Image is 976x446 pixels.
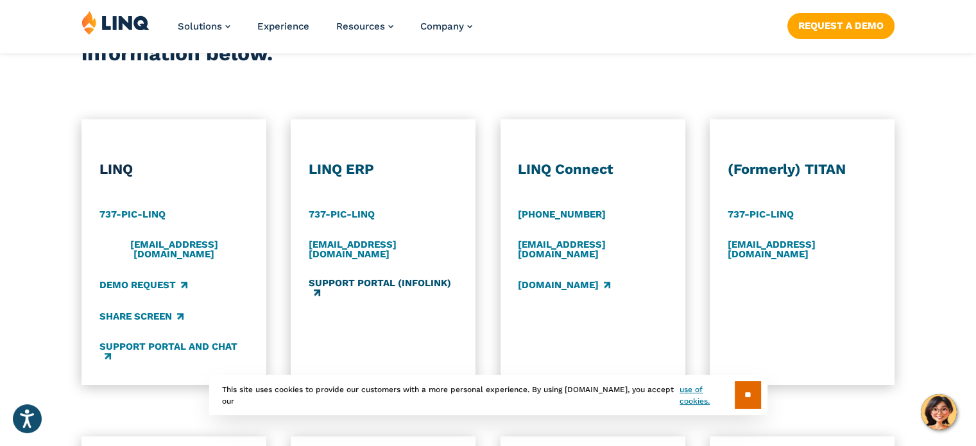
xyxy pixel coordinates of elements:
h3: LINQ [99,160,249,178]
div: This site uses cookies to provide our customers with a more personal experience. By using [DOMAIN... [209,375,767,415]
h3: LINQ ERP [309,160,458,178]
span: Company [420,21,464,32]
img: LINQ | K‑12 Software [81,10,150,35]
a: Share Screen [99,309,184,323]
a: [DOMAIN_NAME] [518,278,610,292]
nav: Primary Navigation [178,10,472,53]
h3: LINQ Connect [518,160,667,178]
a: Resources [336,21,393,32]
span: Solutions [178,21,222,32]
a: Company [420,21,472,32]
a: [EMAIL_ADDRESS][DOMAIN_NAME] [518,239,667,260]
h3: (Formerly) TITAN [728,160,877,178]
a: Support Portal (Infolink) [309,278,458,299]
a: [PHONE_NUMBER] [518,208,606,222]
a: 737-PIC-LINQ [728,208,794,222]
a: Experience [257,21,309,32]
a: use of cookies. [680,384,734,407]
span: Resources [336,21,385,32]
a: 737-PIC-LINQ [99,208,166,222]
nav: Button Navigation [787,10,895,39]
a: [EMAIL_ADDRESS][DOMAIN_NAME] [309,239,458,260]
a: 737-PIC-LINQ [309,208,375,222]
a: [EMAIL_ADDRESS][DOMAIN_NAME] [728,239,877,260]
a: Request a Demo [787,13,895,39]
a: Demo Request [99,278,187,292]
a: Support Portal and Chat [99,341,249,362]
button: Hello, have a question? Let’s chat. [921,394,957,430]
a: Solutions [178,21,230,32]
a: [EMAIL_ADDRESS][DOMAIN_NAME] [99,239,249,260]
